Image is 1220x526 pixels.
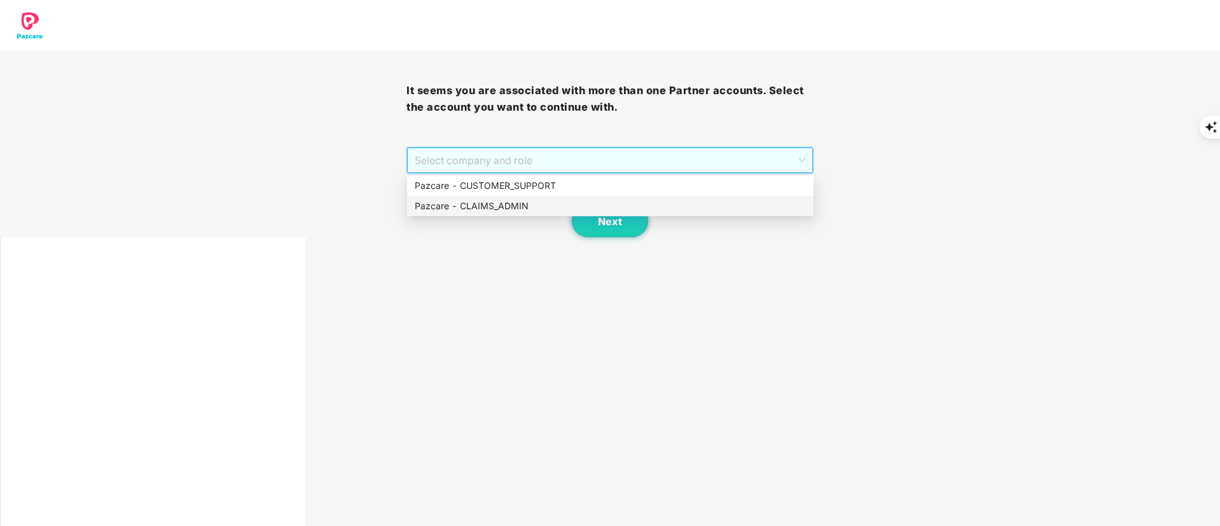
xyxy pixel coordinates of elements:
button: Next [572,205,648,237]
div: Pazcare - CLAIMS_ADMIN [415,199,806,213]
div: Pazcare - CUSTOMER_SUPPORT [407,176,814,196]
span: Next [598,216,622,228]
div: Pazcare - CLAIMS_ADMIN [407,196,814,216]
span: Select company and role [415,148,805,172]
h3: It seems you are associated with more than one Partner accounts. Select the account you want to c... [406,83,813,115]
div: Pazcare - CUSTOMER_SUPPORT [415,179,806,193]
